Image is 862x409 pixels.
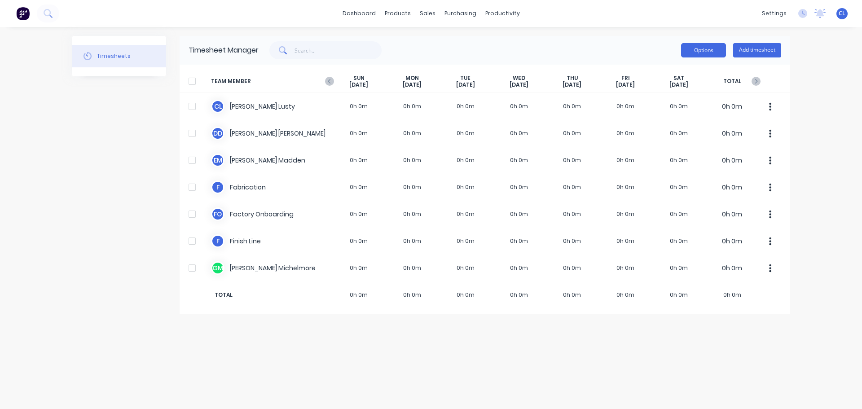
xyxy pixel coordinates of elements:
[456,81,475,88] span: [DATE]
[353,75,365,82] span: SUN
[16,7,30,20] img: Factory
[513,75,525,82] span: WED
[563,81,581,88] span: [DATE]
[757,7,791,20] div: settings
[460,75,471,82] span: TUE
[403,81,422,88] span: [DATE]
[405,75,419,82] span: MON
[380,7,415,20] div: products
[211,75,332,88] span: TEAM MEMBER
[510,81,528,88] span: [DATE]
[440,7,481,20] div: purchasing
[72,45,166,67] button: Timesheets
[349,81,368,88] span: [DATE]
[211,291,332,299] span: TOTAL
[705,75,759,88] span: TOTAL
[189,45,259,56] div: Timesheet Manager
[839,9,845,18] span: CL
[338,7,380,20] a: dashboard
[415,7,440,20] div: sales
[681,43,726,57] button: Options
[332,291,386,299] span: 0h 0m
[97,52,131,60] div: Timesheets
[599,291,652,299] span: 0h 0m
[439,291,493,299] span: 0h 0m
[673,75,684,82] span: SAT
[386,291,439,299] span: 0h 0m
[492,291,545,299] span: 0h 0m
[545,291,599,299] span: 0h 0m
[621,75,630,82] span: FRI
[652,291,706,299] span: 0h 0m
[669,81,688,88] span: [DATE]
[567,75,578,82] span: THU
[705,291,759,299] span: 0h 0m
[616,81,635,88] span: [DATE]
[295,41,382,59] input: Search...
[481,7,524,20] div: productivity
[733,43,781,57] button: Add timesheet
